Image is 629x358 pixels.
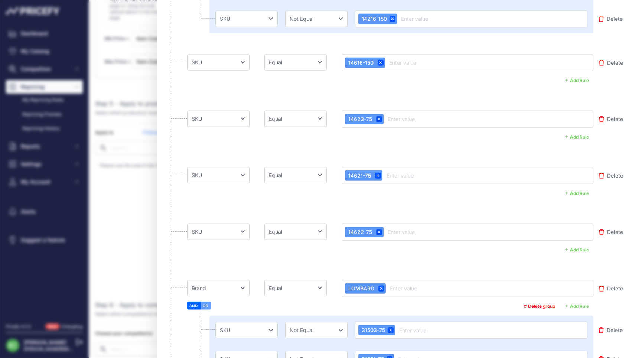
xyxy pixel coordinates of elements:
[607,326,623,334] span: Delete
[607,285,623,292] span: Delete
[561,245,593,255] button: Add Rule
[389,284,448,293] input: Enter value
[360,326,385,334] span: 31503-75
[607,228,623,236] span: Delete
[519,302,560,311] button: Delete group
[346,228,372,236] span: 14622-75
[599,55,623,70] button: Delete
[599,281,623,296] button: Delete
[561,302,593,311] button: Add Rule
[346,285,375,292] span: LOMBARD
[595,12,626,26] button: Delete
[599,168,623,183] button: Delete
[561,132,593,142] button: Add Rule
[387,228,446,237] input: Enter value
[388,58,447,67] input: Enter value
[561,76,593,85] button: Add Rule
[201,302,211,310] button: OR
[385,171,445,180] input: Enter value
[561,189,593,198] button: Add Rule
[607,59,623,66] span: Delete
[360,15,387,23] span: 14216-150
[398,326,584,335] input: Enter value
[599,112,623,127] button: Delete
[400,14,584,23] input: Enter value
[607,115,623,123] span: Delete
[187,302,201,310] button: AND
[599,225,623,240] button: Delete
[607,172,623,179] span: Delete
[346,172,371,179] span: 14621-75
[607,15,623,23] span: Delete
[595,323,626,338] button: Delete
[346,115,372,123] span: 14623-75
[346,59,374,66] span: 14616-150
[387,115,446,124] input: Enter value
